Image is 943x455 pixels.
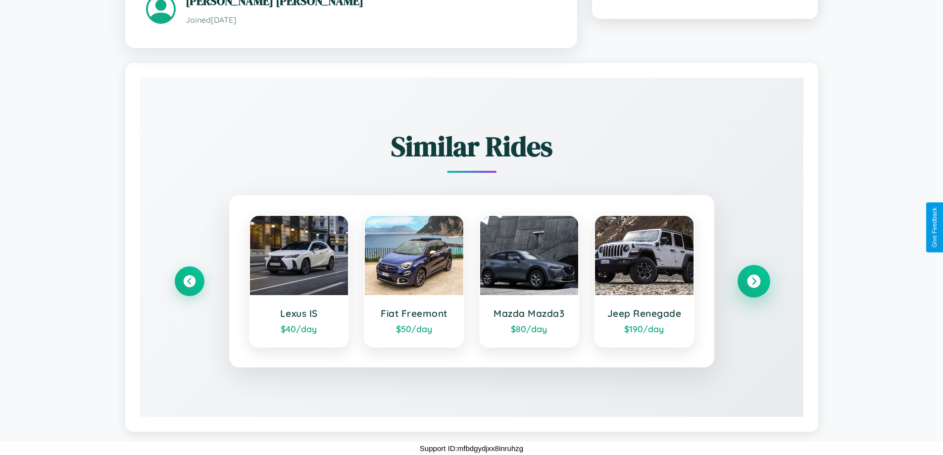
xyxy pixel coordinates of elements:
[375,323,453,334] div: $ 50 /day
[931,207,938,248] div: Give Feedback
[364,215,464,348] a: Fiat Freemont$50/day
[605,323,684,334] div: $ 190 /day
[490,323,569,334] div: $ 80 /day
[605,307,684,319] h3: Jeep Renegade
[175,127,769,165] h2: Similar Rides
[375,307,453,319] h3: Fiat Freemont
[186,13,556,27] p: Joined [DATE]
[594,215,695,348] a: Jeep Renegade$190/day
[420,442,523,455] p: Support ID: mfbdgydjxx8inruhzg
[490,307,569,319] h3: Mazda Mazda3
[260,307,339,319] h3: Lexus IS
[260,323,339,334] div: $ 40 /day
[479,215,580,348] a: Mazda Mazda3$80/day
[249,215,349,348] a: Lexus IS$40/day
